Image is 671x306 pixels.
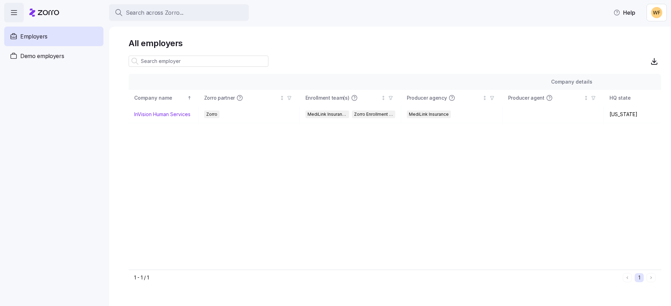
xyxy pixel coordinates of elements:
a: Demo employers [4,46,103,66]
a: Employers [4,27,103,46]
div: Not sorted [482,95,487,100]
a: InVision Human Services [134,111,190,118]
input: Search employer [129,56,268,67]
button: Help [608,6,641,20]
span: MediLink Insurance [308,111,347,118]
img: 8adafdde462ffddea829e1adcd6b1844 [651,7,662,18]
th: Enrollment team(s)Not sorted [300,90,401,106]
span: Zorro Enrollment Team [354,111,394,118]
span: Zorro [206,111,217,118]
div: 1 - 1 / 1 [134,274,620,281]
div: Not sorted [584,95,589,100]
span: Enrollment team(s) [305,94,349,101]
button: Next page [647,273,656,282]
th: Producer agencyNot sorted [401,90,503,106]
span: Search across Zorro... [126,8,183,17]
span: Producer agent [508,94,544,101]
div: Not sorted [381,95,386,100]
button: Previous page [623,273,632,282]
h1: All employers [129,38,661,49]
button: 1 [635,273,644,282]
span: Zorro partner [204,94,235,101]
div: Company name [134,94,186,102]
th: Company nameSorted ascending [129,90,199,106]
span: Producer agency [407,94,447,101]
button: Search across Zorro... [109,4,249,21]
div: Not sorted [280,95,284,100]
span: MediLink Insurance [409,111,449,118]
span: Employers [20,32,48,41]
div: Sorted ascending [187,95,192,100]
th: Producer agentNot sorted [503,90,604,106]
span: Demo employers [20,52,64,61]
span: Help [613,8,635,17]
th: Zorro partnerNot sorted [199,90,300,106]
